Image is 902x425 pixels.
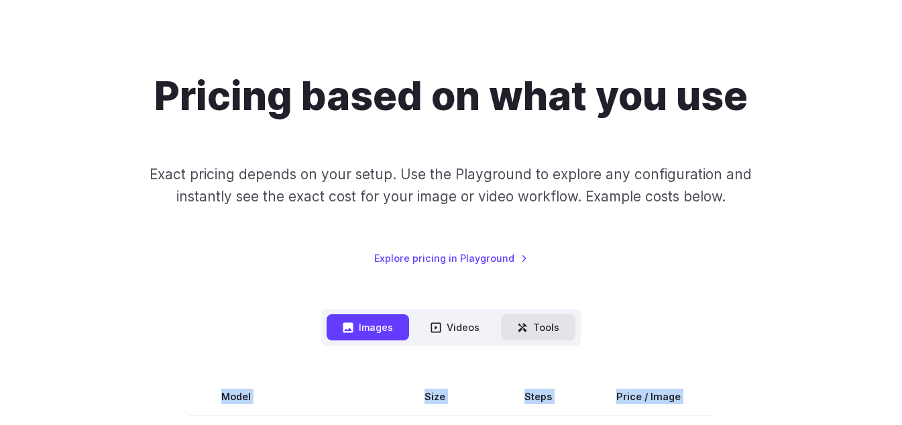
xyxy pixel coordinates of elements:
[492,378,584,416] th: Steps
[327,314,409,340] button: Images
[378,378,492,416] th: Size
[501,314,575,340] button: Tools
[584,378,713,416] th: Price / Image
[414,314,496,340] button: Videos
[147,163,756,208] p: Exact pricing depends on your setup. Use the Playground to explore any configuration and instantl...
[154,73,748,120] h1: Pricing based on what you use
[189,378,378,416] th: Model
[374,250,528,266] a: Explore pricing in Playground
